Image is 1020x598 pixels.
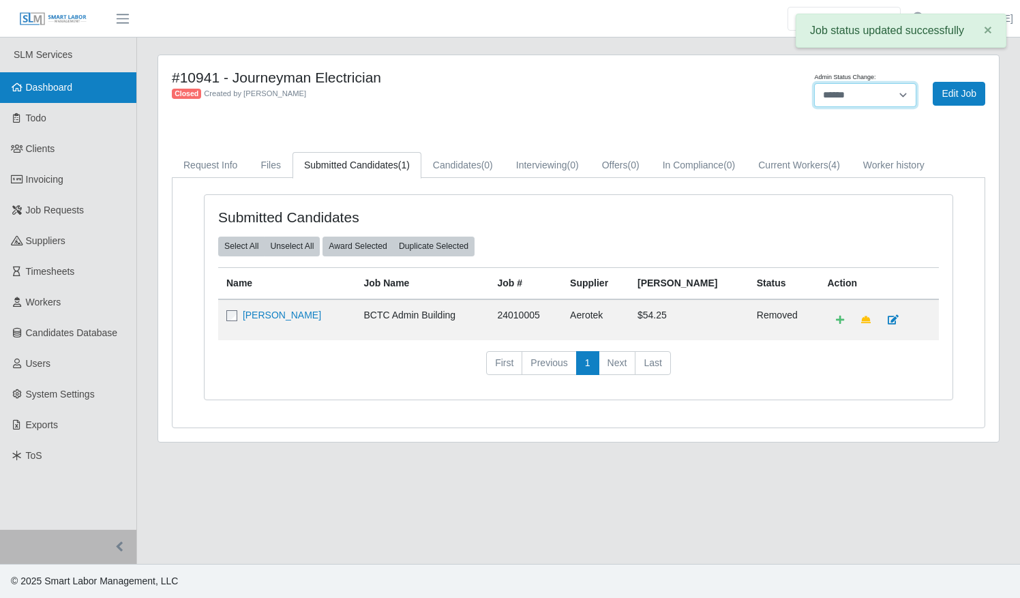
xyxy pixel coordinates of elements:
div: Job status updated successfully [796,14,1006,48]
a: Interviewing [505,152,590,179]
a: Add Default Cost Code [827,308,853,332]
img: SLM Logo [19,12,87,27]
a: Make Team Lead [852,308,880,332]
span: Timesheets [26,266,75,277]
button: Select All [218,237,265,256]
td: Aerotek [562,299,629,340]
span: (4) [828,160,840,170]
span: (0) [628,160,640,170]
a: Request Info [172,152,249,179]
span: Closed [172,89,201,100]
span: Invoicing [26,174,63,185]
th: Action [819,267,939,299]
span: Users [26,358,51,369]
span: Workers [26,297,61,308]
a: Submitted Candidates [292,152,421,179]
span: ToS [26,450,42,461]
span: SLM Services [14,49,72,60]
th: Job # [489,267,562,299]
span: Created by [PERSON_NAME] [204,89,306,98]
label: Admin Status Change: [814,73,875,83]
a: Offers [590,152,651,179]
span: (0) [723,160,735,170]
button: Unselect All [264,237,320,256]
input: Search [787,7,901,31]
td: 24010005 [489,299,562,340]
span: System Settings [26,389,95,400]
span: (0) [481,160,493,170]
button: Award Selected [322,237,393,256]
h4: Submitted Candidates [218,209,507,226]
th: [PERSON_NAME] [629,267,749,299]
span: Job Requests [26,205,85,215]
a: Worker history [852,152,936,179]
button: Duplicate Selected [393,237,475,256]
a: Files [249,152,292,179]
span: (1) [398,160,410,170]
span: Suppliers [26,235,65,246]
a: Edit Job [933,82,985,106]
th: Job Name [355,267,489,299]
th: Status [749,267,820,299]
nav: pagination [218,351,939,387]
span: Clients [26,143,55,154]
td: removed [749,299,820,340]
div: bulk actions [322,237,475,256]
a: 1 [576,351,599,376]
span: Todo [26,113,46,123]
span: Candidates Database [26,327,118,338]
a: In Compliance [651,152,747,179]
th: Supplier [562,267,629,299]
td: $54.25 [629,299,749,340]
span: © 2025 Smart Labor Management, LLC [11,575,178,586]
a: Current Workers [747,152,852,179]
th: Name [218,267,355,299]
span: Dashboard [26,82,73,93]
span: Exports [26,419,58,430]
div: bulk actions [218,237,320,256]
a: [PERSON_NAME] [935,12,1013,26]
td: BCTC Admin Building [355,299,489,340]
a: [PERSON_NAME] [243,310,321,320]
a: Candidates [421,152,505,179]
h4: #10941 - Journeyman Electrician [172,69,637,86]
span: (0) [567,160,579,170]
